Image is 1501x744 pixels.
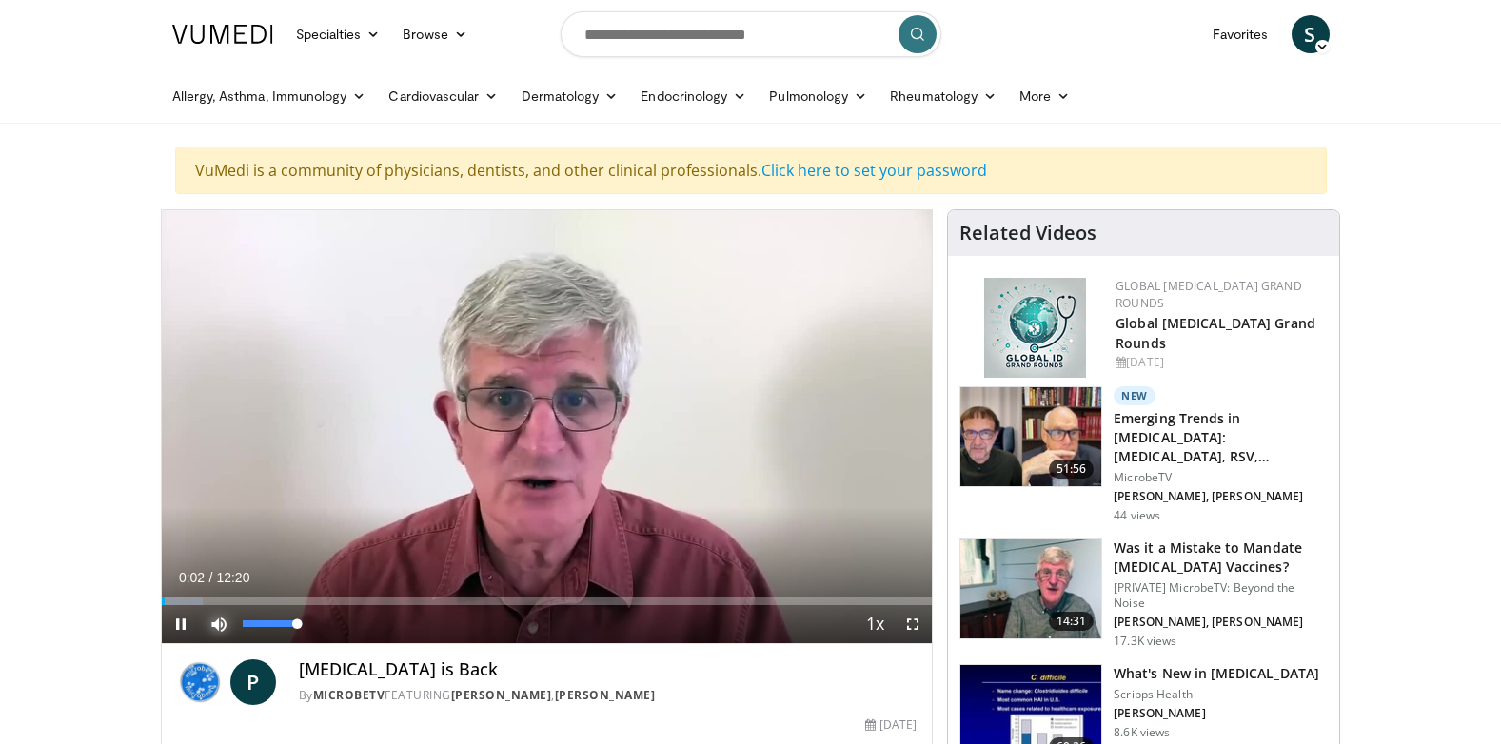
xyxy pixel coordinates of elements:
[1114,409,1328,466] h3: Emerging Trends in [MEDICAL_DATA]: [MEDICAL_DATA], RSV, [MEDICAL_DATA], and…
[1114,489,1328,504] p: [PERSON_NAME], [PERSON_NAME]
[959,386,1328,523] a: 51:56 New Emerging Trends in [MEDICAL_DATA]: [MEDICAL_DATA], RSV, [MEDICAL_DATA], and… MicrobeTV ...
[856,605,894,643] button: Playback Rate
[761,160,987,181] a: Click here to set your password
[561,11,941,57] input: Search topics, interventions
[162,597,933,605] div: Progress Bar
[216,570,249,585] span: 12:20
[179,570,205,585] span: 0:02
[959,222,1096,245] h4: Related Videos
[1114,664,1319,683] h3: What's New in [MEDICAL_DATA]
[1114,580,1328,611] p: [PRIVATE] MicrobeTV: Beyond the Noise
[1116,278,1302,311] a: Global [MEDICAL_DATA] Grand Rounds
[162,605,200,643] button: Pause
[510,77,630,115] a: Dermatology
[451,687,552,703] a: [PERSON_NAME]
[555,687,656,703] a: [PERSON_NAME]
[960,387,1101,486] img: 72950736-5b1f-43e0-8656-7187c156917f.150x105_q85_crop-smart_upscale.jpg
[285,15,392,53] a: Specialties
[894,605,932,643] button: Fullscreen
[1116,314,1315,352] a: Global [MEDICAL_DATA] Grand Rounds
[177,659,223,705] img: MicrobeTV
[984,278,1086,378] img: e456a1d5-25c5-46f9-913a-7a343587d2a7.png.150x105_q85_autocrop_double_scale_upscale_version-0.2.png
[960,539,1101,638] img: f91047f4-3b1b-4007-8c78-6eacab5e8334.150x105_q85_crop-smart_upscale.jpg
[391,15,479,53] a: Browse
[175,147,1327,194] div: VuMedi is a community of physicians, dentists, and other clinical professionals.
[1114,687,1319,702] p: Scripps Health
[1292,15,1330,53] a: S
[1114,538,1328,577] h3: Was it a Mistake to Mandate [MEDICAL_DATA] Vaccines?
[1114,386,1155,405] p: New
[865,716,917,734] div: [DATE]
[1114,634,1176,649] p: 17.3K views
[1116,354,1324,371] div: [DATE]
[959,538,1328,649] a: 14:31 Was it a Mistake to Mandate [MEDICAL_DATA] Vaccines? [PRIVATE] MicrobeTV: Beyond the Noise ...
[377,77,509,115] a: Cardiovascular
[299,659,918,680] h4: [MEDICAL_DATA] is Back
[1114,470,1328,485] p: MicrobeTV
[161,77,378,115] a: Allergy, Asthma, Immunology
[1049,612,1095,631] span: 14:31
[1114,615,1328,630] p: [PERSON_NAME], [PERSON_NAME]
[299,687,918,704] div: By FEATURING ,
[172,25,273,44] img: VuMedi Logo
[313,687,385,703] a: MicrobeTV
[162,210,933,644] video-js: Video Player
[243,620,297,627] div: Volume Level
[1049,460,1095,479] span: 51:56
[1114,706,1319,721] p: [PERSON_NAME]
[879,77,1008,115] a: Rheumatology
[1114,725,1170,740] p: 8.6K views
[1201,15,1280,53] a: Favorites
[230,659,276,705] a: P
[629,77,758,115] a: Endocrinology
[1114,508,1160,523] p: 44 views
[1008,77,1081,115] a: More
[758,77,879,115] a: Pulmonology
[209,570,213,585] span: /
[200,605,238,643] button: Mute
